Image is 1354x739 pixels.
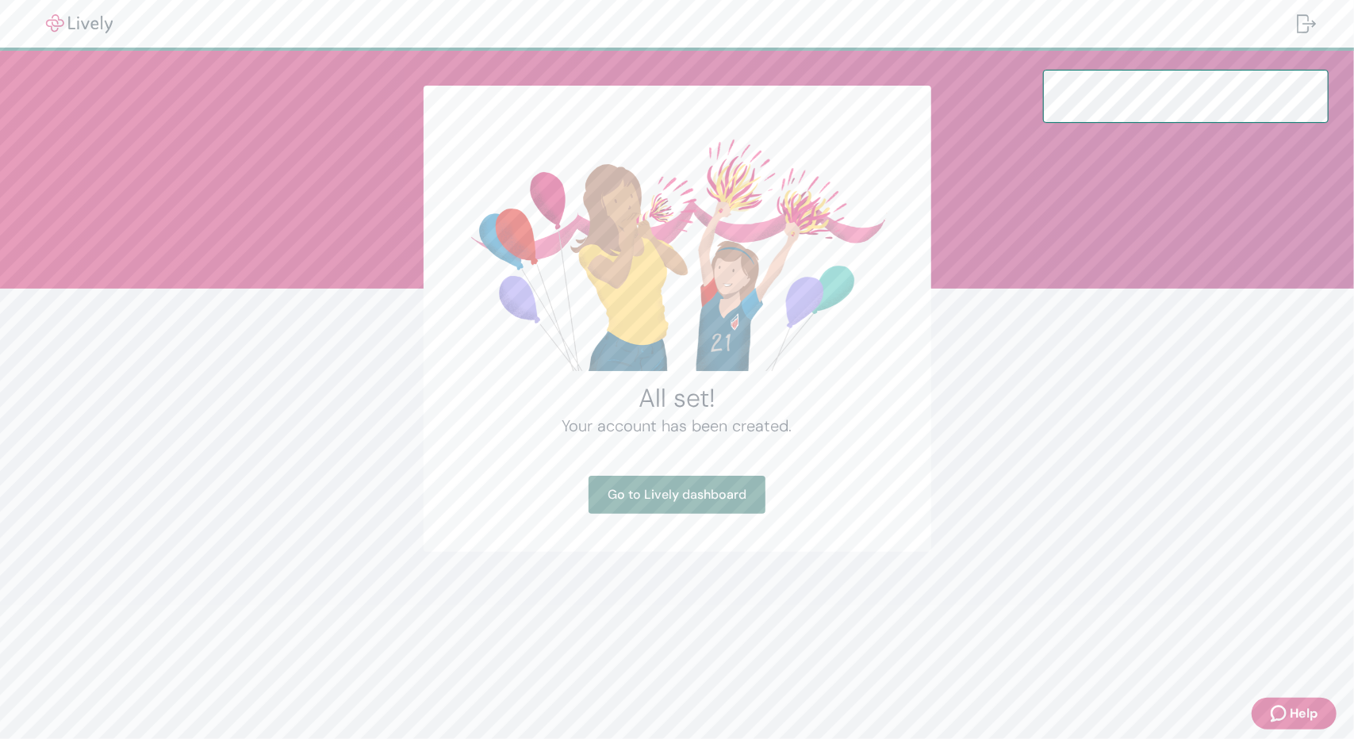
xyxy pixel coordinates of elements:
[1290,704,1318,723] span: Help
[35,14,124,33] img: Lively
[1252,698,1337,729] button: Zendesk support iconHelp
[462,414,893,438] h4: Your account has been created.
[1271,704,1290,723] svg: Zendesk support icon
[1284,5,1329,43] button: Log out
[462,382,893,414] h2: All set!
[589,476,765,514] a: Go to Lively dashboard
